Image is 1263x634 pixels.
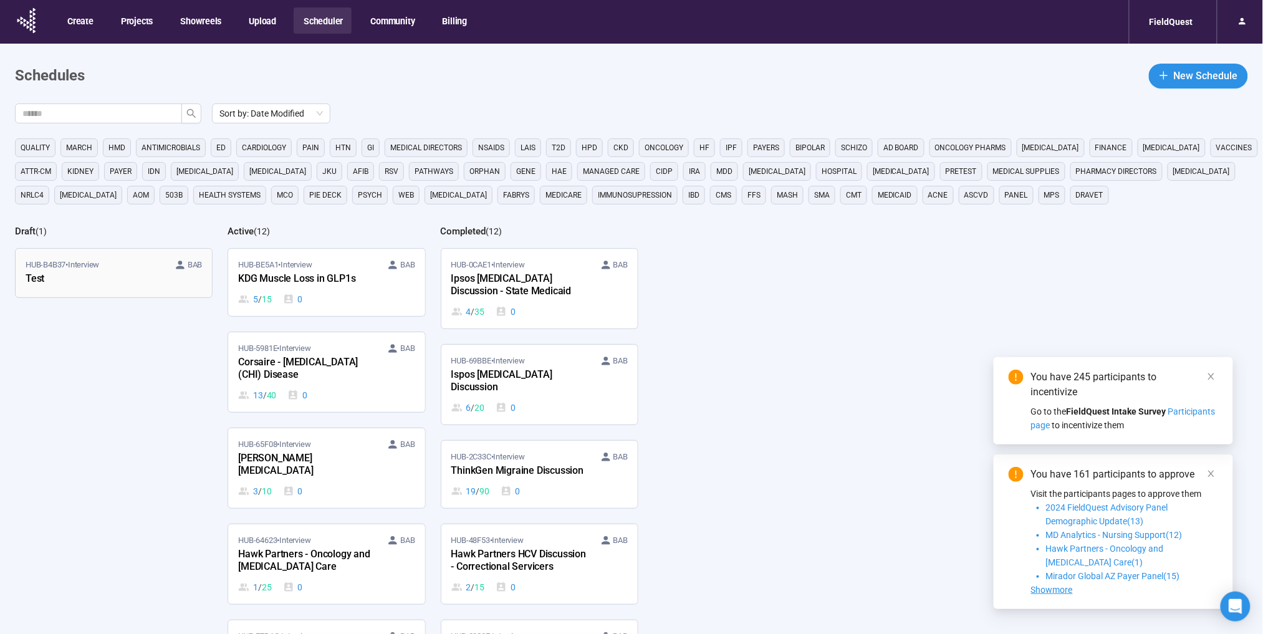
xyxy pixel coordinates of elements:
span: pretest [946,165,977,178]
span: IPF [726,142,737,154]
span: Oncology [645,142,683,154]
button: Showreels [170,7,230,34]
span: finance [1095,142,1127,154]
span: [MEDICAL_DATA] [873,165,929,178]
div: 19 [451,484,489,498]
span: orphan [469,165,500,178]
div: Hawk Partners HCV Discussion - Correctional Servicers [451,547,588,575]
span: 15 [474,580,484,594]
a: HUB-65F08•Interview BAB[PERSON_NAME][MEDICAL_DATA]3 / 100 [228,428,425,508]
span: 90 [479,484,489,498]
span: CIDP [656,165,673,178]
span: IRA [689,165,700,178]
span: Mirador Global AZ Payer Panel(15) [1046,571,1180,581]
span: managed care [583,165,640,178]
span: medicaid [878,189,912,201]
span: NRLC4 [21,189,44,201]
a: HUB-64623•Interview BABHawk Partners - Oncology and [MEDICAL_DATA] Care1 / 250 [228,524,425,604]
span: HPD [582,142,597,154]
span: ED [216,142,226,154]
div: 0 [283,292,303,306]
span: NSAIDS [478,142,504,154]
span: ( 1 ) [36,226,47,236]
span: MPS [1044,189,1060,201]
button: Community [360,7,423,34]
span: fabrys [503,189,529,201]
span: SMA [814,189,830,201]
span: / [258,292,262,306]
div: Hawk Partners - Oncology and [MEDICAL_DATA] Care [238,547,375,575]
span: HUB-65F08 • Interview [238,438,310,451]
div: 4 [451,305,484,319]
span: medicare [545,189,582,201]
div: 13 [238,388,276,402]
h2: Draft [15,226,36,237]
div: Ispos [MEDICAL_DATA] Discussion [451,367,588,396]
span: PAIN [302,142,319,154]
span: 20 [474,401,484,415]
span: MD Analytics - Nursing Support(12) [1046,530,1183,540]
span: MASH [777,189,798,201]
span: 40 [267,388,277,402]
span: hae [552,165,567,178]
button: plusNew Schedule [1149,64,1248,89]
div: 2 [451,580,484,594]
span: [MEDICAL_DATA] [430,189,487,201]
span: MCO [277,189,293,201]
span: LAIs [521,142,535,154]
span: PIE Deck [309,189,342,201]
div: ThinkGen Migraine Discussion [451,463,588,479]
div: 0 [496,401,516,415]
button: Upload [239,7,285,34]
span: 15 [262,292,272,306]
span: HF [699,142,709,154]
div: Corsaire - [MEDICAL_DATA] (CHI) Disease [238,355,375,383]
span: immunosupression [598,189,672,201]
button: search [181,103,201,123]
span: 503B [165,189,183,201]
span: Pathways [415,165,453,178]
span: BAB [400,534,415,547]
span: close [1207,372,1216,381]
div: You have 161 participants to approve [1031,467,1218,482]
span: QUALITY [21,142,50,154]
span: T2D [552,142,565,154]
span: Health Systems [199,189,261,201]
span: 35 [474,305,484,319]
span: pharmacy directors [1076,165,1157,178]
span: acne [928,189,948,201]
div: Test [26,271,163,287]
span: psych [358,189,382,201]
span: dravet [1076,189,1103,201]
span: BAB [400,438,415,451]
span: Showmore [1031,585,1073,595]
div: 3 [238,484,271,498]
span: 25 [262,580,272,594]
h2: Active [228,226,254,237]
span: Cardiology [242,142,286,154]
span: AOM [133,189,149,201]
span: Sort by: Date Modified [219,104,323,123]
span: March [66,142,92,154]
span: [MEDICAL_DATA] [749,165,805,178]
a: HUB-5981E•Interview BABCorsaire - [MEDICAL_DATA] (CHI) Disease13 / 400 [228,332,425,412]
span: panel [1005,189,1028,201]
span: HUB-0CAE1 • Interview [451,259,525,271]
span: / [258,484,262,498]
span: BAB [400,342,415,355]
span: ATTR-CM [21,165,51,178]
span: kidney [67,165,94,178]
span: Ad Board [883,142,919,154]
span: IDN [148,165,160,178]
span: Hawk Partners - Oncology and [MEDICAL_DATA] Care(1) [1046,544,1164,567]
span: BAB [613,355,628,367]
span: ( 12 ) [254,226,270,236]
h1: Schedules [15,64,85,88]
span: / [476,484,479,498]
span: / [471,305,474,319]
div: 5 [238,292,271,306]
span: BAB [188,259,202,271]
span: exclamation-circle [1009,370,1024,385]
span: [MEDICAL_DATA] [1022,142,1079,154]
span: HUB-2C33C • Interview [451,451,525,463]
